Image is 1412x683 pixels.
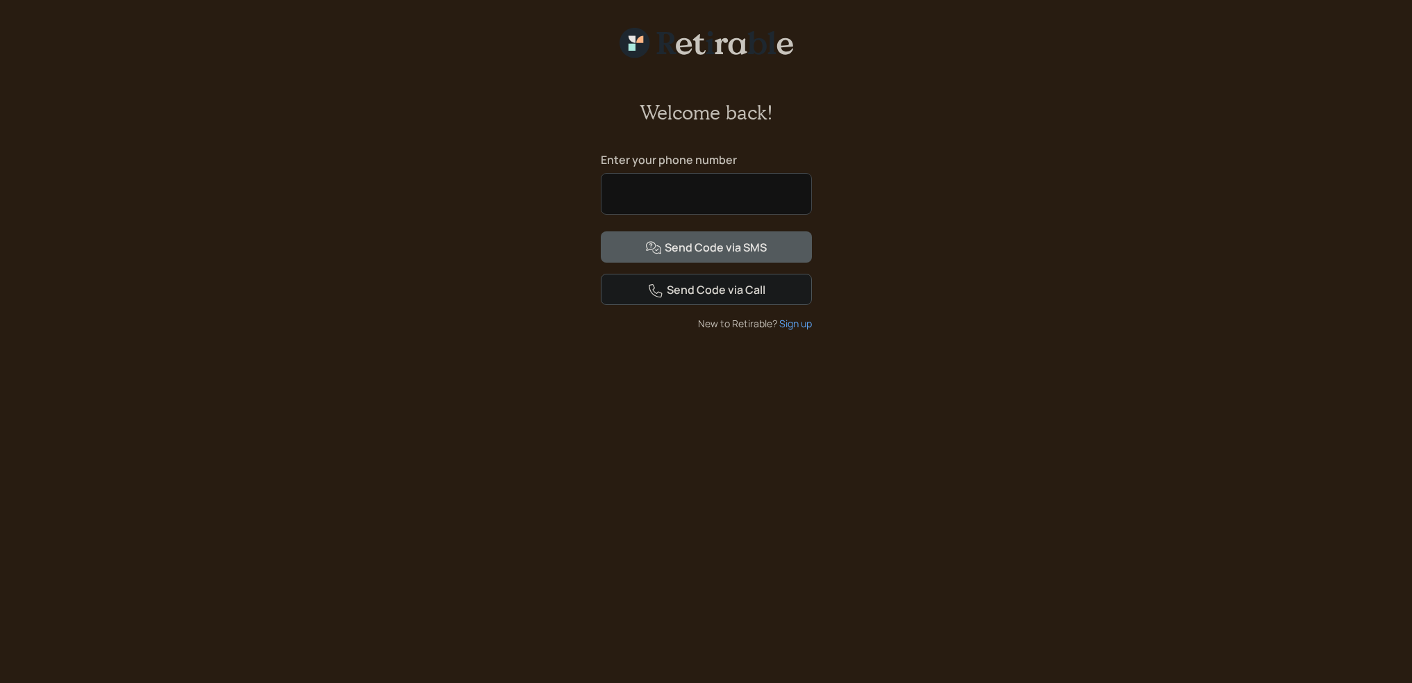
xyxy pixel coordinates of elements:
[647,282,765,299] div: Send Code via Call
[601,274,812,305] button: Send Code via Call
[601,231,812,263] button: Send Code via SMS
[601,316,812,331] div: New to Retirable?
[645,240,767,256] div: Send Code via SMS
[640,101,773,124] h2: Welcome back!
[779,316,812,331] div: Sign up
[601,152,812,167] label: Enter your phone number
